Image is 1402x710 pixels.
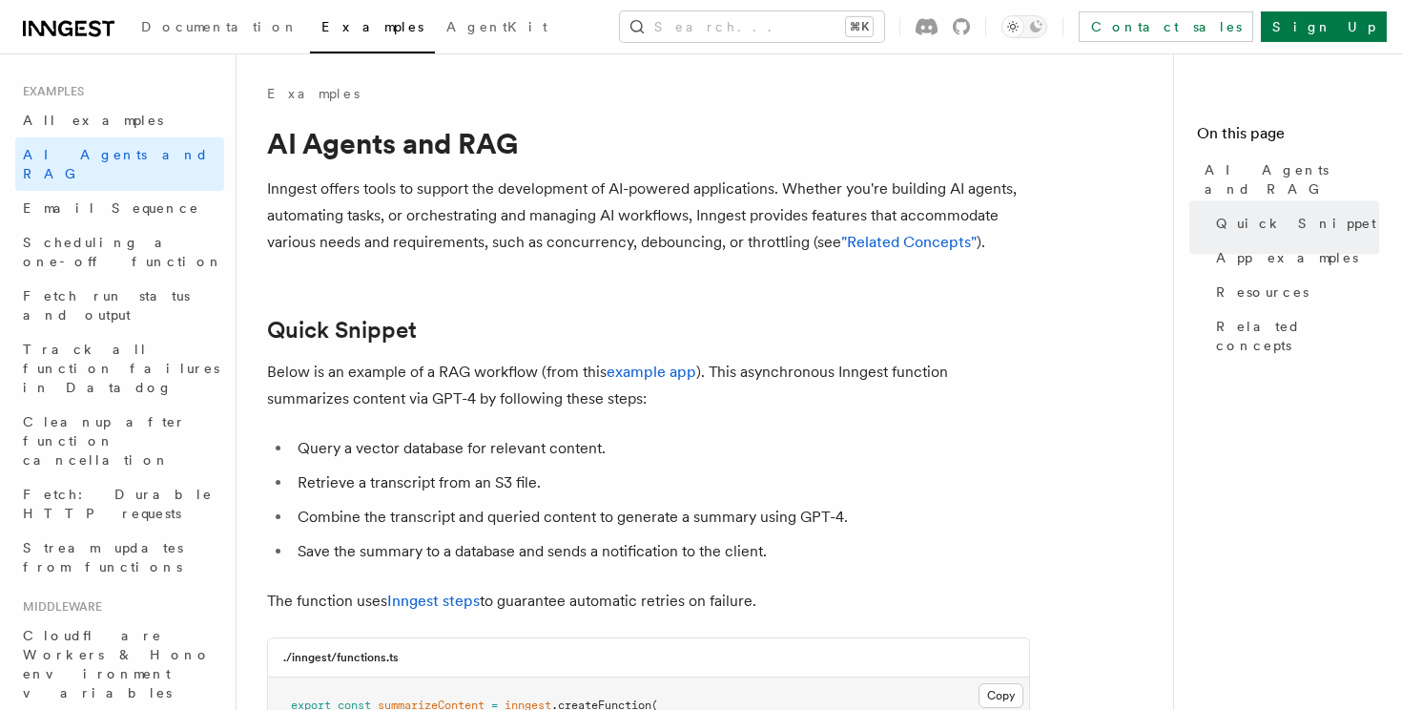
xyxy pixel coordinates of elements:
button: Search...⌘K [620,11,884,42]
li: Query a vector database for relevant content. [292,435,1030,462]
a: Contact sales [1079,11,1253,42]
li: Combine the transcript and queried content to generate a summary using GPT-4. [292,504,1030,531]
a: Sign Up [1261,11,1387,42]
a: App examples [1208,240,1379,275]
span: Track all function failures in Datadog [23,342,219,395]
button: Toggle dark mode [1001,15,1047,38]
a: Track all function failures in Datadog [15,332,224,405]
a: Examples [267,84,360,103]
a: Scheduling a one-off function [15,225,224,279]
span: Fetch: Durable HTTP requests [23,487,213,521]
span: Related concepts [1216,317,1379,355]
span: Middleware [15,599,102,615]
a: Email Sequence [15,191,224,225]
span: Documentation [141,19,299,34]
a: All examples [15,103,224,137]
span: All examples [23,113,163,128]
li: Save the summary to a database and sends a notification to the client. [292,538,1030,565]
a: Examples [310,6,435,53]
a: Quick Snippet [267,317,417,344]
span: App examples [1216,248,1358,267]
span: Examples [15,84,84,99]
li: Retrieve a transcript from an S3 file. [292,470,1030,496]
h4: On this page [1197,122,1379,153]
a: AI Agents and RAG [1197,153,1379,206]
a: Quick Snippet [1208,206,1379,240]
span: Fetch run status and output [23,288,190,323]
h3: ./inngest/functions.ts [283,650,399,665]
span: Cleanup after function cancellation [23,414,186,468]
span: AgentKit [446,19,547,34]
a: Stream updates from functions [15,531,224,584]
a: Resources [1208,275,1379,309]
span: AI Agents and RAG [1205,160,1379,198]
a: Fetch run status and output [15,279,224,332]
a: Cloudflare Workers & Hono environment variables [15,618,224,710]
span: AI Agents and RAG [23,147,209,181]
span: Resources [1216,282,1309,302]
a: Fetch: Durable HTTP requests [15,477,224,531]
span: Email Sequence [23,200,199,216]
a: Inngest steps [387,592,480,610]
p: Inngest offers tools to support the development of AI-powered applications. Whether you're buildi... [267,176,1030,256]
a: AgentKit [435,6,559,52]
p: Below is an example of a RAG workflow (from this ). This asynchronous Inngest function summarizes... [267,359,1030,412]
a: Related concepts [1208,309,1379,363]
span: Examples [321,19,423,34]
p: The function uses to guarantee automatic retries on failure. [267,588,1030,615]
h1: AI Agents and RAG [267,126,1030,160]
span: Cloudflare Workers & Hono environment variables [23,628,211,700]
span: Stream updates from functions [23,540,183,574]
a: "Related Concepts" [841,233,977,251]
a: Cleanup after function cancellation [15,405,224,477]
kbd: ⌘K [846,17,873,36]
button: Copy [979,683,1023,708]
a: example app [607,363,696,381]
a: Documentation [130,6,310,52]
a: AI Agents and RAG [15,137,224,191]
span: Quick Snippet [1216,214,1376,233]
span: Scheduling a one-off function [23,235,223,269]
